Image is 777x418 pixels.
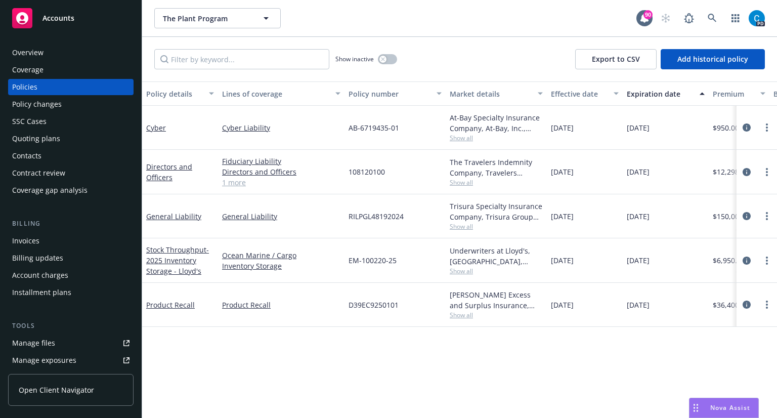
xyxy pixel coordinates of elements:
[222,177,340,188] a: 1 more
[709,81,769,106] button: Premium
[592,54,640,64] span: Export to CSV
[222,300,340,310] a: Product Recall
[450,157,543,178] div: The Travelers Indemnity Company, Travelers Insurance, Anzen Insurance Solutions LLC
[713,211,753,222] span: $150,000.00
[12,284,71,301] div: Installment plans
[8,96,134,112] a: Policy changes
[142,81,218,106] button: Policy details
[551,89,608,99] div: Effective date
[710,403,750,412] span: Nova Assist
[222,122,340,133] a: Cyber Liability
[8,284,134,301] a: Installment plans
[349,122,399,133] span: AB-6719435-01
[12,113,47,130] div: SSC Cases
[349,211,404,222] span: RILPGL48192024
[349,255,397,266] span: EM-100220-25
[551,211,574,222] span: [DATE]
[643,10,653,19] div: 90
[450,178,543,187] span: Show all
[222,250,340,261] a: Ocean Marine / Cargo
[8,62,134,78] a: Coverage
[677,54,748,64] span: Add historical policy
[146,245,209,276] a: Stock Throughput
[146,300,195,310] a: Product Recall
[19,385,94,395] span: Open Client Navigator
[450,311,543,319] span: Show all
[761,299,773,311] a: more
[222,156,340,166] a: Fiduciary Liability
[12,96,62,112] div: Policy changes
[12,335,55,351] div: Manage files
[689,398,702,417] div: Drag to move
[146,123,166,133] a: Cyber
[713,300,749,310] span: $36,400.00
[12,267,68,283] div: Account charges
[8,250,134,266] a: Billing updates
[8,131,134,147] a: Quoting plans
[8,79,134,95] a: Policies
[222,89,329,99] div: Lines of coverage
[349,300,399,310] span: D39EC9250101
[12,250,63,266] div: Billing updates
[702,8,722,28] a: Search
[154,49,329,69] input: Filter by keyword...
[12,131,60,147] div: Quoting plans
[8,45,134,61] a: Overview
[12,182,88,198] div: Coverage gap analysis
[450,289,543,311] div: [PERSON_NAME] Excess and Surplus Insurance, Inc., [PERSON_NAME] Group, Amwins
[450,222,543,231] span: Show all
[627,211,650,222] span: [DATE]
[623,81,709,106] button: Expiration date
[627,122,650,133] span: [DATE]
[761,210,773,222] a: more
[8,4,134,32] a: Accounts
[12,352,76,368] div: Manage exposures
[8,165,134,181] a: Contract review
[218,81,344,106] button: Lines of coverage
[627,166,650,177] span: [DATE]
[450,89,532,99] div: Market details
[741,210,753,222] a: circleInformation
[450,112,543,134] div: At-Bay Specialty Insurance Company, At-Bay, Inc., Anzen Insurance Solutions LLC
[222,211,340,222] a: General Liability
[627,89,694,99] div: Expiration date
[349,166,385,177] span: 108120100
[163,13,250,24] span: The Plant Program
[741,121,753,134] a: circleInformation
[8,335,134,351] a: Manage files
[551,300,574,310] span: [DATE]
[8,267,134,283] a: Account charges
[551,166,574,177] span: [DATE]
[656,8,676,28] a: Start snowing
[741,166,753,178] a: circleInformation
[551,255,574,266] span: [DATE]
[741,255,753,267] a: circleInformation
[761,166,773,178] a: more
[661,49,765,69] button: Add historical policy
[335,55,374,63] span: Show inactive
[547,81,623,106] button: Effective date
[713,122,739,133] span: $950.00
[741,299,753,311] a: circleInformation
[713,255,745,266] span: $6,950.00
[446,81,547,106] button: Market details
[12,165,65,181] div: Contract review
[450,267,543,275] span: Show all
[725,8,746,28] a: Switch app
[146,245,209,276] span: - 2025 Inventory Storage - Lloyd's
[627,300,650,310] span: [DATE]
[761,255,773,267] a: more
[154,8,281,28] button: The Plant Program
[222,261,340,271] a: Inventory Storage
[8,352,134,368] span: Manage exposures
[12,45,44,61] div: Overview
[42,14,74,22] span: Accounts
[349,89,430,99] div: Policy number
[8,321,134,331] div: Tools
[749,10,765,26] img: photo
[222,166,340,177] a: Directors and Officers
[8,219,134,229] div: Billing
[713,166,749,177] span: $12,298.00
[679,8,699,28] a: Report a Bug
[575,49,657,69] button: Export to CSV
